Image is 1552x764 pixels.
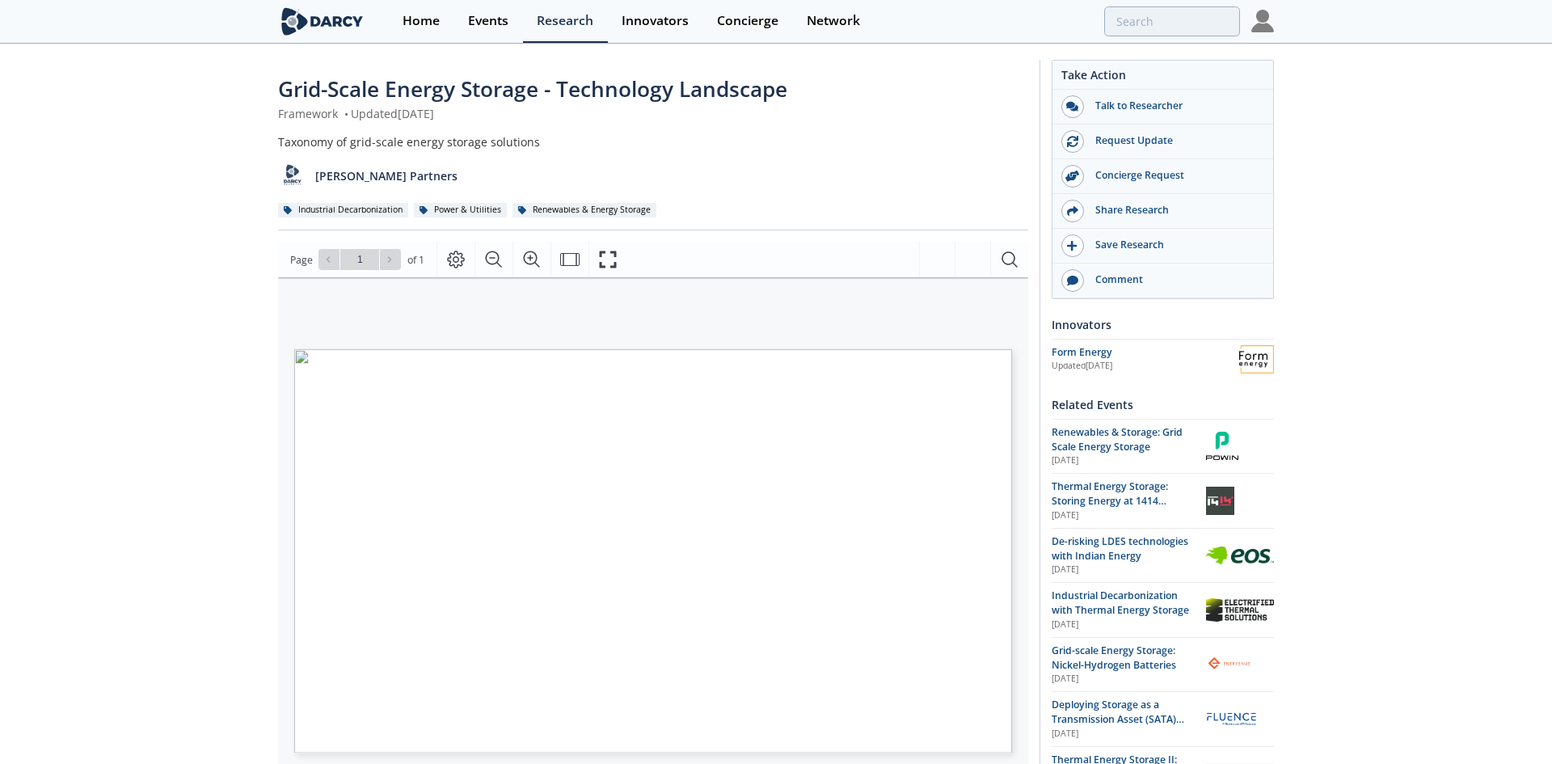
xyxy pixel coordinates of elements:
[1206,650,1252,678] img: EnerVenue
[1084,99,1265,113] div: Talk to Researcher
[1206,598,1274,622] img: Electrified Thermal Solutions
[341,106,351,121] span: •
[1052,698,1274,741] a: Deploying Storage as a Transmission Asset (SATA) with Fluence and TransnetBW [DATE] Fluence
[1052,589,1189,617] span: Industrial Decarbonization with Thermal Energy Storage
[717,15,778,27] div: Concierge
[1052,479,1274,522] a: Thermal Energy Storage: Storing Energy at 1414 Degrees Celsius [DATE] 1414 Degrees
[1206,547,1274,564] img: Eos Energy Storage
[1052,66,1273,90] div: Take Action
[1052,509,1195,522] div: [DATE]
[315,167,458,184] p: [PERSON_NAME] Partners
[1084,272,1265,287] div: Comment
[1251,10,1274,32] img: Profile
[1052,534,1188,563] span: De-risking LDES technologies with Indian Energy
[807,15,860,27] div: Network
[1052,454,1195,467] div: [DATE]
[1052,390,1274,419] div: Related Events
[622,15,689,27] div: Innovators
[1206,705,1257,733] img: Fluence
[1052,564,1195,576] div: [DATE]
[278,203,408,217] div: Industrial Decarbonization
[1084,238,1265,252] div: Save Research
[1052,644,1274,686] a: Grid-scale Energy Storage: Nickel-Hydrogen Batteries [DATE] EnerVenue
[278,105,1028,122] div: Framework Updated [DATE]
[1052,644,1176,672] span: Grid-scale Energy Storage: Nickel-Hydrogen Batteries
[1052,673,1195,686] div: [DATE]
[414,203,507,217] div: Power & Utilities
[1052,360,1239,373] div: Updated [DATE]
[1084,168,1265,183] div: Concierge Request
[1084,133,1265,148] div: Request Update
[1052,589,1274,631] a: Industrial Decarbonization with Thermal Energy Storage [DATE] Electrified Thermal Solutions
[1052,534,1274,577] a: De-risking LDES technologies with Indian Energy [DATE] Eos Energy Storage
[1052,345,1239,360] div: Form Energy
[1052,479,1168,523] span: Thermal Energy Storage: Storing Energy at 1414 Degrees Celsius
[1206,487,1234,515] img: 1414 Degrees
[278,7,366,36] img: logo-wide.svg
[1084,203,1265,217] div: Share Research
[278,133,1028,150] div: Taxonomy of grid-scale energy storage solutions
[1206,432,1238,460] img: Powin Energy
[1052,425,1183,454] span: Renewables & Storage: Grid Scale Energy Storage
[403,15,440,27] div: Home
[1052,728,1195,741] div: [DATE]
[1052,698,1195,741] span: Deploying Storage as a Transmission Asset (SATA) with Fluence and TransnetBW
[1052,618,1195,631] div: [DATE]
[468,15,508,27] div: Events
[1052,425,1274,468] a: Renewables & Storage: Grid Scale Energy Storage [DATE] Powin Energy
[1052,310,1274,339] div: Innovators
[1104,6,1240,36] input: Advanced Search
[1052,345,1274,374] a: Form Energy Updated[DATE] Form Energy
[512,203,656,217] div: Renewables & Energy Storage
[278,74,787,103] span: Grid-Scale Energy Storage - Technology Landscape
[537,15,593,27] div: Research
[1239,345,1274,374] img: Form Energy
